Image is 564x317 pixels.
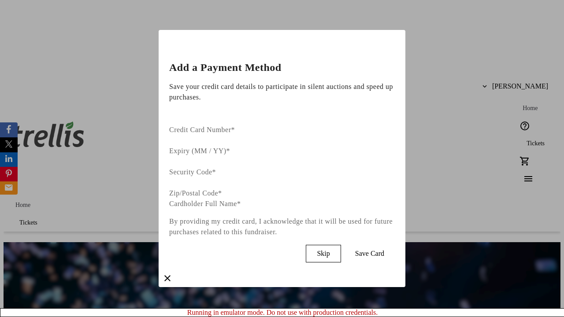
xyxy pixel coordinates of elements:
p: Save your credit card details to participate in silent auctions and speed up purchases. [169,81,395,103]
span: Skip [317,250,330,258]
button: Save Card [345,245,395,262]
label: Expiry (MM / YY)* [169,147,230,155]
iframe: Secure CVC input frame [169,177,395,188]
label: Credit Card Number* [169,126,235,133]
h2: Add a Payment Method [169,62,395,73]
button: close [159,269,176,287]
button: Skip [306,245,341,262]
div: Cardholder Full Name* [169,199,395,209]
iframe: Secure expiration date input frame [169,156,395,167]
label: Security Code* [169,168,216,176]
iframe: Secure card number input frame [169,135,395,146]
p: By providing my credit card, I acknowledge that it will be used for future purchases related to t... [169,216,395,237]
span: Save Card [355,250,384,258]
div: Zip/Postal Code* [169,188,395,199]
